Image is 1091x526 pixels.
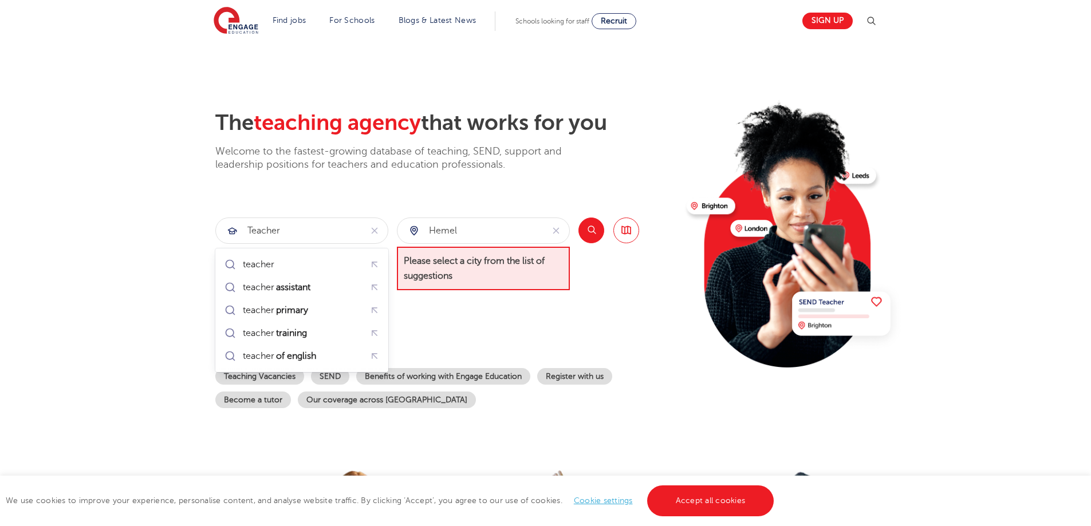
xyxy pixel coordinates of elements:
input: Submit [397,218,543,243]
span: We use cookies to improve your experience, personalise content, and analyse website traffic. By c... [6,496,777,505]
div: Submit [215,217,388,244]
mark: primary [274,303,310,317]
a: Find jobs [273,16,306,25]
ul: Submit [220,253,384,367]
button: Fill query with "teacher of english" [366,347,384,365]
div: teacher [243,350,318,362]
a: Register with us [537,368,612,385]
a: Sign up [802,13,853,29]
button: Search [578,217,604,243]
a: Teaching Vacancies [215,368,304,385]
button: Clear [361,218,388,243]
span: teaching agency [254,110,421,135]
input: Submit [216,218,361,243]
a: For Schools [329,16,375,25]
a: Recruit [592,13,636,29]
div: Submit [397,217,570,244]
span: Please select a city from the list of suggestions [397,247,570,291]
p: Trending searches [215,336,678,357]
span: Recruit [601,17,627,25]
img: Engage Education [214,7,258,35]
a: Accept all cookies [647,485,774,516]
button: Clear [543,218,569,243]
button: Fill query with "teacher primary" [366,301,384,319]
a: Cookie settings [574,496,633,505]
span: Schools looking for staff [515,17,589,25]
button: Fill query with "teacher assistant" [366,278,384,296]
a: Blogs & Latest News [399,16,476,25]
p: Welcome to the fastest-growing database of teaching, SEND, support and leadership positions for t... [215,145,593,172]
div: teacher [243,327,309,339]
mark: training [274,326,309,340]
a: Benefits of working with Engage Education [356,368,530,385]
button: Fill query with "teacher training" [366,324,384,342]
div: teacher [243,259,274,270]
button: Fill query with "teacher" [366,255,384,273]
mark: assistant [274,280,312,294]
h2: The that works for you [215,110,678,136]
a: SEND [311,368,349,385]
a: Become a tutor [215,391,291,408]
mark: of english [274,349,318,363]
div: teacher [243,304,310,316]
div: teacher [243,282,312,293]
a: Our coverage across [GEOGRAPHIC_DATA] [298,391,476,408]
